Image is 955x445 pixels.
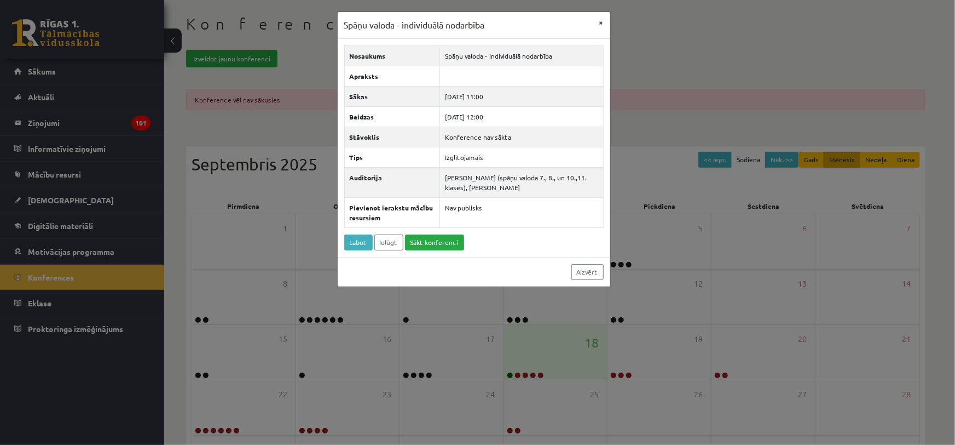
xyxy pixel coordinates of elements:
[440,147,603,167] td: Izglītojamais
[440,167,603,197] td: [PERSON_NAME] (spāņu valoda 7., 8., un 10.,11. klases), [PERSON_NAME]
[344,127,440,147] th: Stāvoklis
[344,167,440,197] th: Auditorija
[344,19,485,32] h3: Spāņu valoda - individuālā nodarbība
[344,197,440,227] th: Pievienot ierakstu mācību resursiem
[344,86,440,106] th: Sākas
[344,235,373,250] a: Labot
[374,235,403,250] a: Ielūgt
[571,264,604,280] a: Aizvērt
[440,127,603,147] td: Konference nav sākta
[344,147,440,167] th: Tips
[344,106,440,127] th: Beidzas
[344,45,440,66] th: Nosaukums
[440,197,603,227] td: Nav publisks
[440,45,603,66] td: Spāņu valoda - individuālā nodarbība
[405,235,464,250] a: Sākt konferenci
[440,106,603,127] td: [DATE] 12:00
[593,12,610,33] button: ×
[344,66,440,86] th: Apraksts
[440,86,603,106] td: [DATE] 11:00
